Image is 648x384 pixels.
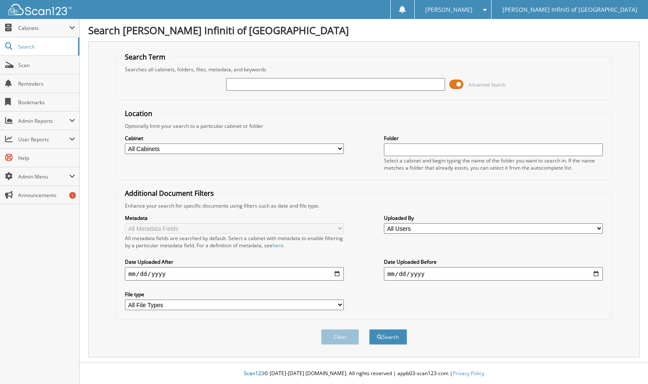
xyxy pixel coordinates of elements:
input: end [384,267,603,281]
div: © [DATE]-[DATE] [DOMAIN_NAME]. All rights reserved | appb03-scan123-com | [80,363,648,384]
span: Help [18,154,75,162]
span: Bookmarks [18,99,75,106]
legend: Location [121,109,157,118]
button: Search [369,329,407,345]
div: Select a cabinet and begin typing the name of the folder you want to search in. If the name match... [384,157,603,171]
img: scan123-logo-white.svg [8,4,72,15]
a: here [273,242,283,249]
label: Metadata [125,214,344,222]
label: Cabinet [125,135,344,142]
h1: Search [PERSON_NAME] Infiniti of [GEOGRAPHIC_DATA] [88,23,640,37]
span: Search [18,43,74,50]
legend: Search Term [121,52,170,62]
label: Folder [384,135,603,142]
label: Uploaded By [384,214,603,222]
span: Scan123 [244,370,264,377]
div: Searches all cabinets, folders, files, metadata, and keywords [121,66,607,73]
span: Admin Reports [18,117,69,124]
span: [PERSON_NAME] Infiniti of [GEOGRAPHIC_DATA] [502,7,637,12]
div: 1 [69,192,76,199]
input: start [125,267,344,281]
label: Date Uploaded Before [384,258,603,265]
span: Admin Menu [18,173,69,180]
span: [PERSON_NAME] [425,7,472,12]
span: Cabinets [18,24,69,32]
span: Scan [18,62,75,69]
legend: Additional Document Filters [121,189,218,198]
div: All metadata fields are searched by default. Select a cabinet with metadata to enable filtering b... [125,235,344,249]
label: Date Uploaded After [125,258,344,265]
a: Privacy Policy [453,370,484,377]
button: Clear [321,329,359,345]
span: Reminders [18,80,75,87]
span: Announcements [18,192,75,199]
span: Advanced Search [468,81,506,88]
label: File type [125,291,344,298]
div: Enhance your search for specific documents using filters such as date and file type. [121,202,607,209]
div: Optionally limit your search to a particular cabinet or folder [121,122,607,130]
span: User Reports [18,136,69,143]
